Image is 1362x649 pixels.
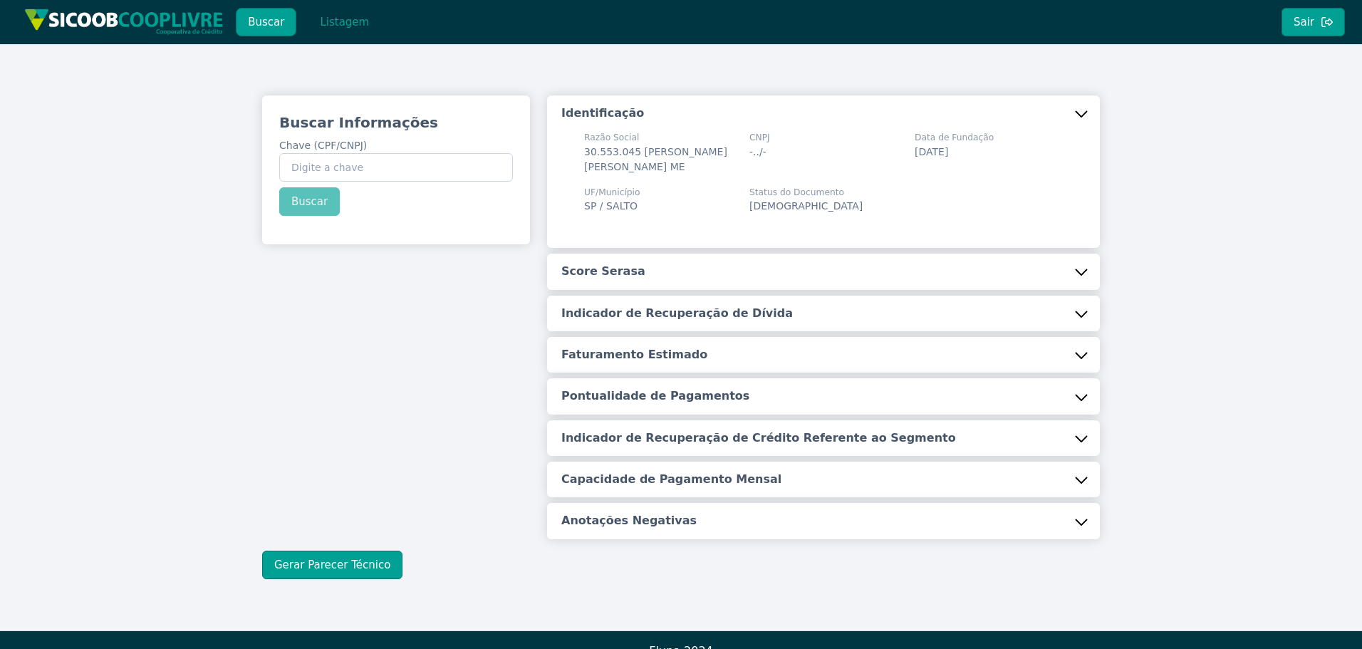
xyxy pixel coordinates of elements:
[584,131,732,144] span: Razão Social
[561,388,749,404] h5: Pontualidade de Pagamentos
[24,9,224,35] img: img/sicoob_cooplivre.png
[749,200,863,212] span: [DEMOGRAPHIC_DATA]
[262,551,402,579] button: Gerar Parecer Técnico
[279,153,513,182] input: Chave (CPF/CNPJ)
[547,462,1100,497] button: Capacidade de Pagamento Mensal
[308,8,381,36] button: Listagem
[547,254,1100,289] button: Score Serasa
[279,140,367,151] span: Chave (CPF/CNPJ)
[1282,8,1345,36] button: Sair
[561,513,697,529] h5: Anotações Negativas
[584,146,727,172] span: 30.553.045 [PERSON_NAME] [PERSON_NAME] ME
[279,113,513,133] h3: Buscar Informações
[561,306,793,321] h5: Indicador de Recuperação de Dívida
[561,430,956,446] h5: Indicador de Recuperação de Crédito Referente ao Segmento
[561,347,707,363] h5: Faturamento Estimado
[561,472,781,487] h5: Capacidade de Pagamento Mensal
[547,296,1100,331] button: Indicador de Recuperação de Dívida
[915,146,948,157] span: [DATE]
[547,503,1100,539] button: Anotações Negativas
[547,337,1100,373] button: Faturamento Estimado
[547,420,1100,456] button: Indicador de Recuperação de Crédito Referente ao Segmento
[547,378,1100,414] button: Pontualidade de Pagamentos
[915,131,994,144] span: Data de Fundação
[561,105,644,121] h5: Identificação
[749,186,863,199] span: Status do Documento
[547,95,1100,131] button: Identificação
[236,8,296,36] button: Buscar
[584,186,640,199] span: UF/Município
[584,200,638,212] span: SP / SALTO
[749,146,766,157] span: -../-
[561,264,645,279] h5: Score Serasa
[749,131,770,144] span: CNPJ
